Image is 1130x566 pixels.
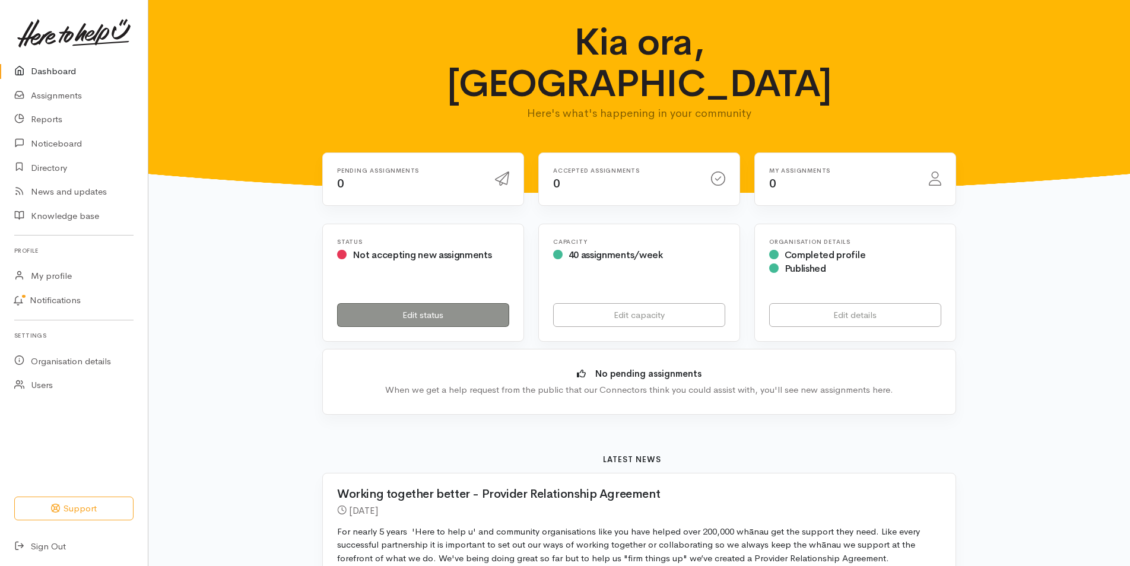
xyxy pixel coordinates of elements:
[408,105,871,122] p: Here's what's happening in your community
[769,303,941,327] a: Edit details
[553,176,560,191] span: 0
[14,243,134,259] h6: Profile
[337,525,941,565] p: For nearly 5 years 'Here to help u' and community organisations like you have helped over 200,000...
[337,303,509,327] a: Edit status
[785,249,866,261] span: Completed profile
[341,383,938,397] div: When we get a help request from the public that our Connectors think you could assist with, you'l...
[337,167,481,174] h6: Pending assignments
[14,327,134,344] h6: Settings
[785,262,826,275] span: Published
[14,497,134,521] button: Support
[337,239,509,245] h6: Status
[408,21,871,105] h1: Kia ora, [GEOGRAPHIC_DATA]
[569,249,663,261] span: 40 assignments/week
[553,167,697,174] h6: Accepted assignments
[603,454,661,465] b: Latest news
[553,239,725,245] h6: Capacity
[769,239,941,245] h6: Organisation Details
[349,504,378,517] time: [DATE]
[595,368,702,379] b: No pending assignments
[337,488,927,501] h2: Working together better - Provider Relationship Agreement
[337,176,344,191] span: 0
[353,249,492,261] span: Not accepting new assignments
[553,303,725,327] a: Edit capacity
[769,176,776,191] span: 0
[769,167,915,174] h6: My assignments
